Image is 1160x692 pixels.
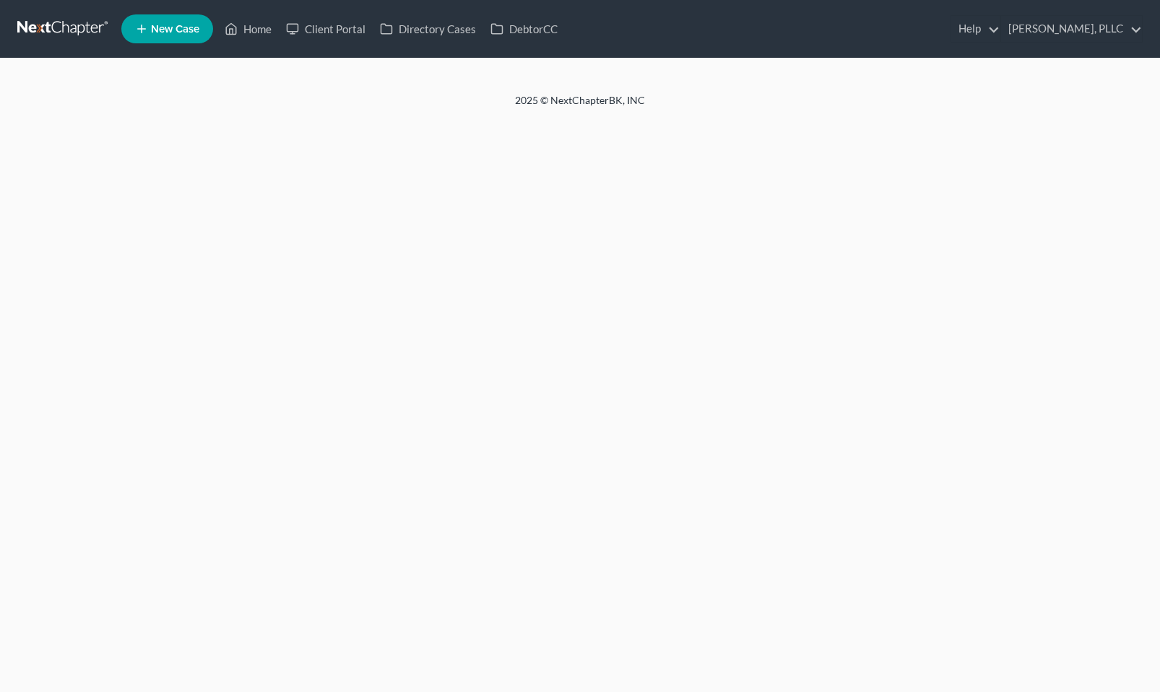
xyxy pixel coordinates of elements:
a: [PERSON_NAME], PLLC [1001,16,1142,42]
new-legal-case-button: New Case [121,14,213,43]
a: Directory Cases [373,16,483,42]
a: Client Portal [279,16,373,42]
a: Home [217,16,279,42]
a: Help [951,16,1000,42]
a: DebtorCC [483,16,565,42]
div: 2025 © NextChapterBK, INC [168,93,992,119]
